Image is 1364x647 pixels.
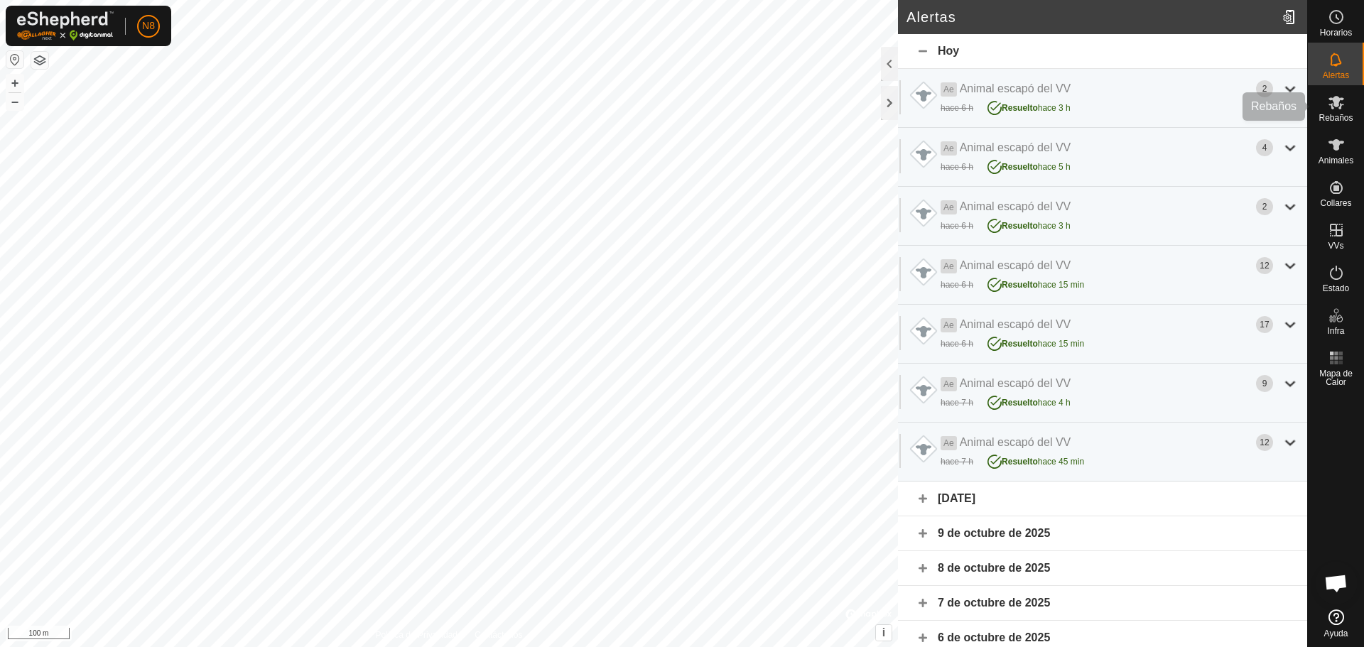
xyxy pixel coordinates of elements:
span: Resuelto [1002,457,1038,467]
span: VVs [1328,241,1343,250]
div: 2 [1256,80,1273,97]
div: hace 6 h [941,219,973,232]
span: Animal escapó del VV [960,259,1071,271]
span: Animal escapó del VV [960,377,1071,389]
span: Ae [941,82,957,97]
img: Logo Gallagher [17,11,114,40]
div: [DATE] [898,482,1307,516]
span: N8 [142,18,155,33]
div: 4 [1256,139,1273,156]
span: Ae [941,377,957,391]
span: Ae [941,141,957,156]
button: – [6,93,23,110]
div: hace 6 h [941,337,973,350]
span: Resuelto [1002,398,1038,408]
div: Hoy [898,34,1307,69]
span: Infra [1327,327,1344,335]
button: Capas del Mapa [31,52,48,69]
div: 7 de octubre de 2025 [898,586,1307,621]
h2: Alertas [906,9,1277,26]
span: Resuelto [1002,221,1038,231]
div: 8 de octubre de 2025 [898,551,1307,586]
div: hace 7 h [941,455,973,468]
span: Ae [941,259,957,273]
button: i [876,625,892,641]
span: Animal escapó del VV [960,82,1071,94]
span: i [882,626,885,638]
span: Collares [1320,199,1351,207]
div: hace 6 h [941,102,973,114]
div: 9 [1256,375,1273,392]
button: Restablecer Mapa [6,51,23,68]
span: Animal escapó del VV [960,318,1071,330]
a: Ayuda [1308,604,1364,643]
div: hace 7 h [941,396,973,409]
div: hace 45 min [987,451,1084,468]
div: hace 15 min [987,333,1084,350]
span: Animales [1319,156,1353,165]
div: Chat abierto [1315,562,1358,604]
span: Horarios [1320,28,1352,37]
span: Ayuda [1324,629,1348,638]
span: Mapa de Calor [1311,369,1360,386]
div: 9 de octubre de 2025 [898,516,1307,551]
span: Ae [941,200,957,214]
span: Rebaños [1319,114,1353,122]
a: Política de Privacidad [376,629,458,641]
span: Ae [941,318,957,332]
div: 12 [1256,434,1273,451]
div: hace 3 h [987,97,1071,114]
div: hace 6 h [941,278,973,291]
div: 12 [1256,257,1273,274]
div: hace 4 h [987,392,1071,409]
div: 17 [1256,316,1273,333]
span: Alertas [1323,71,1349,80]
span: Ae [941,436,957,450]
span: Resuelto [1002,162,1038,172]
span: Resuelto [1002,103,1038,113]
span: Animal escapó del VV [960,436,1071,448]
div: hace 15 min [987,274,1084,291]
span: Animal escapó del VV [960,200,1071,212]
span: Resuelto [1002,339,1038,349]
a: Contáctenos [475,629,522,641]
div: hace 5 h [987,156,1071,173]
div: hace 3 h [987,215,1071,232]
button: + [6,75,23,92]
span: Estado [1323,284,1349,293]
div: hace 6 h [941,161,973,173]
span: Animal escapó del VV [960,141,1071,153]
span: Resuelto [1002,280,1038,290]
div: 2 [1256,198,1273,215]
